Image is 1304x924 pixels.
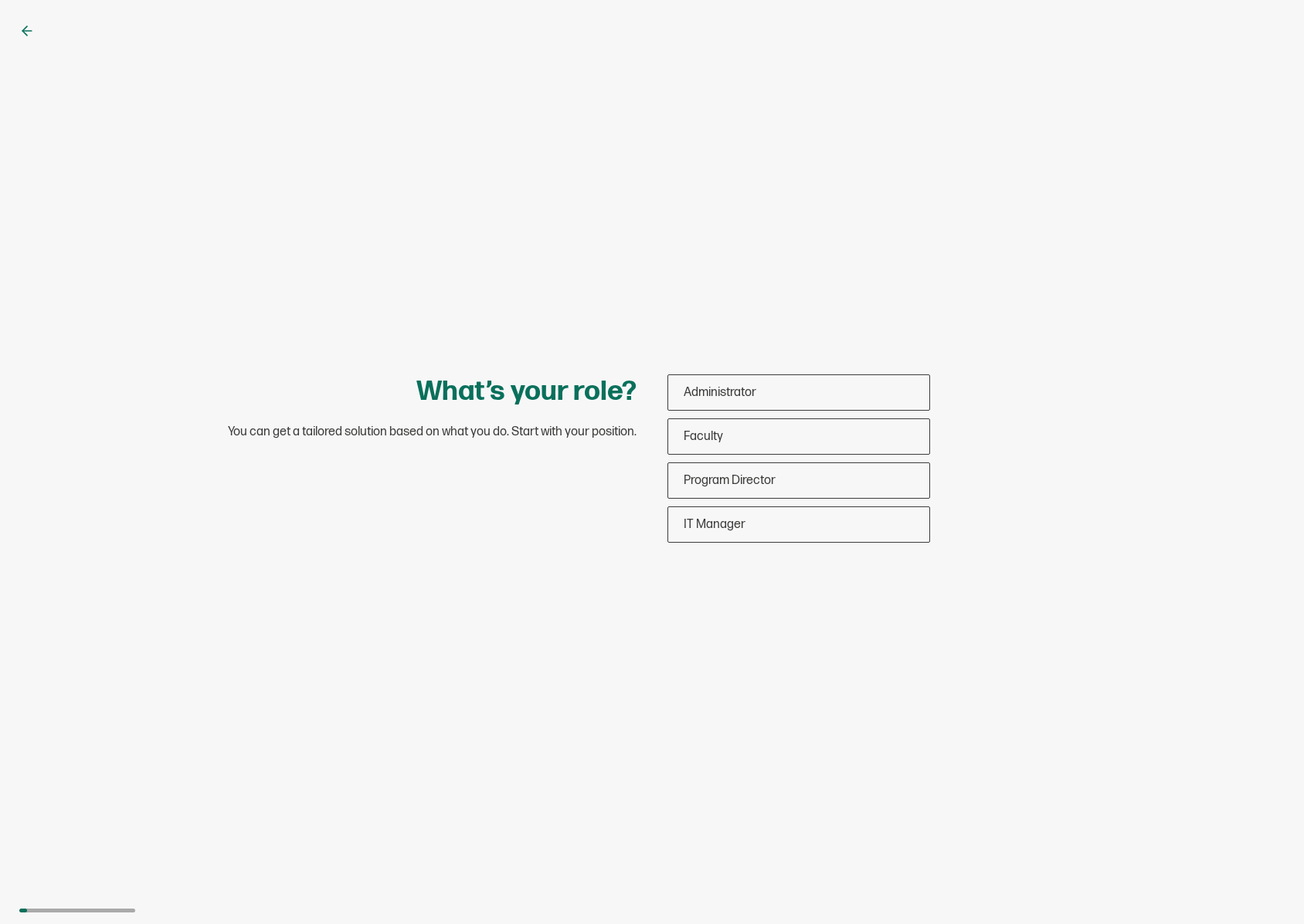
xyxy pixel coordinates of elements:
[684,473,776,488] span: Program Director
[416,374,637,409] h1: What’s your role?
[684,517,745,532] span: IT Manager
[684,385,756,400] span: Administrator
[1227,850,1304,924] iframe: Chat Widget
[228,425,637,440] span: You can get a tailored solution based on what you do. Start with your position.
[684,429,723,444] span: Faculty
